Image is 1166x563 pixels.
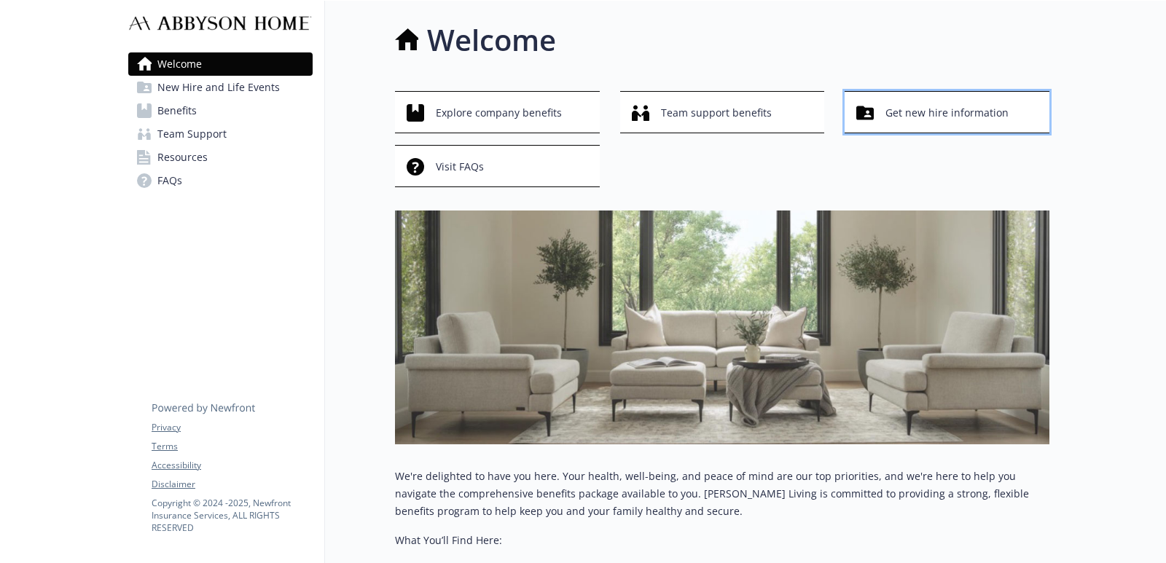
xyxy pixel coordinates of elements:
span: New Hire and Life Events [157,76,280,99]
button: Team support benefits [620,91,825,133]
button: Explore company benefits [395,91,600,133]
p: Copyright © 2024 - 2025 , Newfront Insurance Services, ALL RIGHTS RESERVED [152,497,312,534]
span: Team support benefits [661,99,772,127]
a: Benefits [128,99,313,122]
span: Get new hire information [885,99,1009,127]
a: FAQs [128,169,313,192]
a: Resources [128,146,313,169]
span: Explore company benefits [436,99,562,127]
h1: Welcome [427,18,556,62]
span: Benefits [157,99,197,122]
a: Terms [152,440,312,453]
span: Team Support [157,122,227,146]
span: FAQs [157,169,182,192]
a: New Hire and Life Events [128,76,313,99]
span: Resources [157,146,208,169]
button: Get new hire information [845,91,1049,133]
span: Welcome [157,52,202,76]
a: Accessibility [152,459,312,472]
p: What You’ll Find Here: [395,532,1049,549]
a: Privacy [152,421,312,434]
img: overview page banner [395,210,1049,444]
button: Visit FAQs [395,145,600,187]
p: We're delighted to have you here. Your health, well-being, and peace of mind are our top prioriti... [395,468,1049,520]
a: Welcome [128,52,313,76]
a: Disclaimer [152,478,312,491]
a: Team Support [128,122,313,146]
span: Visit FAQs [436,153,484,181]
